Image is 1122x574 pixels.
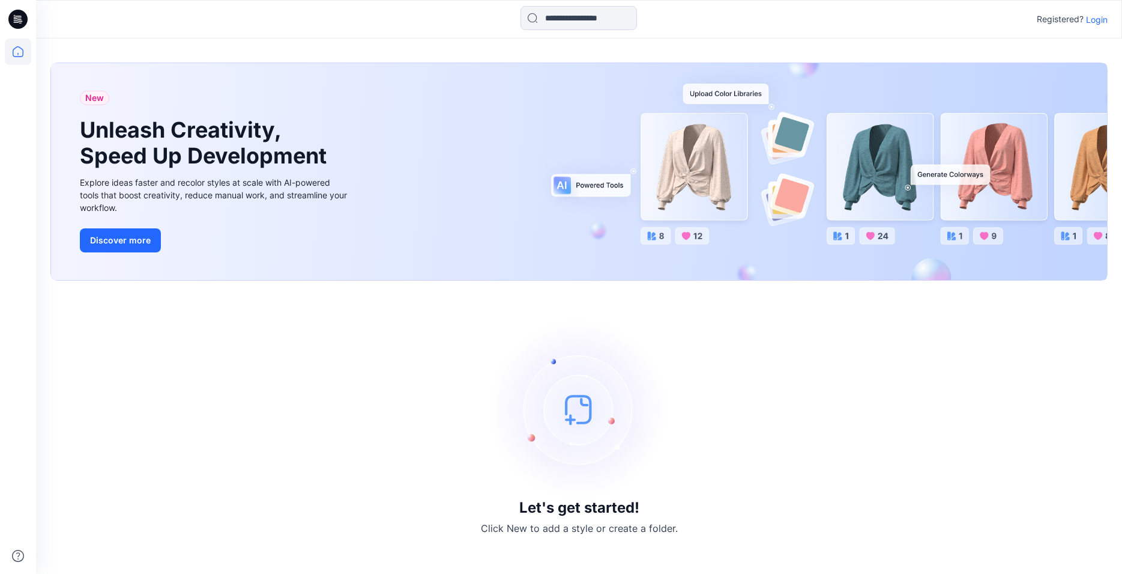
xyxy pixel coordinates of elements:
[1086,13,1108,26] p: Login
[85,91,104,105] span: New
[1037,12,1084,26] p: Registered?
[481,521,678,536] p: Click New to add a style or create a folder.
[489,319,669,499] img: empty-state-image.svg
[80,228,350,252] a: Discover more
[80,176,350,214] div: Explore ideas faster and recolor styles at scale with AI-powered tools that boost creativity, red...
[80,228,161,252] button: Discover more
[519,499,639,516] h3: Let's get started!
[80,117,332,169] h1: Unleash Creativity, Speed Up Development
